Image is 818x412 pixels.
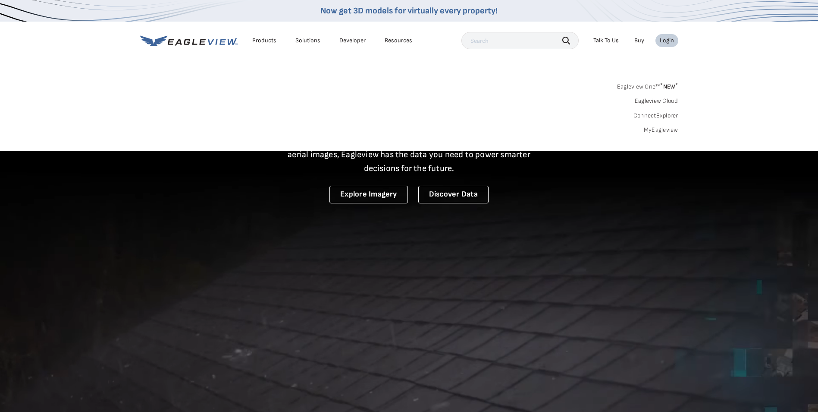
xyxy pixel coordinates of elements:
[635,97,678,105] a: Eagleview Cloud
[418,186,489,203] a: Discover Data
[660,37,674,44] div: Login
[634,37,644,44] a: Buy
[385,37,412,44] div: Resources
[461,32,579,49] input: Search
[660,83,678,90] span: NEW
[320,6,498,16] a: Now get 3D models for virtually every property!
[593,37,619,44] div: Talk To Us
[295,37,320,44] div: Solutions
[277,134,541,175] p: A new era starts here. Built on more than 3.5 billion high-resolution aerial images, Eagleview ha...
[633,112,678,120] a: ConnectExplorer
[339,37,366,44] a: Developer
[617,80,678,90] a: Eagleview One™*NEW*
[252,37,276,44] div: Products
[329,186,408,203] a: Explore Imagery
[644,126,678,134] a: MyEagleview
